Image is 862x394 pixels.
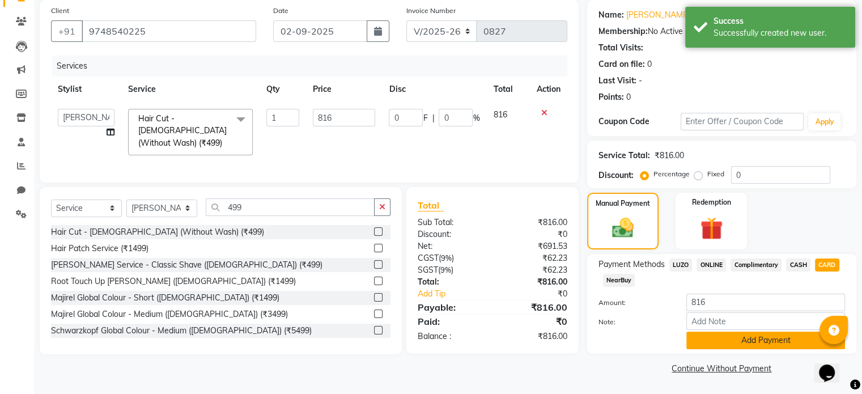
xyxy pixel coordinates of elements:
div: ₹0 [506,288,575,300]
th: Qty [260,77,306,102]
button: Apply [808,113,840,130]
div: Balance : [409,331,492,342]
div: Successfully created new user. [714,27,847,39]
div: Total: [409,276,492,288]
span: | [432,112,434,124]
span: CASH [786,259,810,272]
th: Disc [382,77,486,102]
div: Success [714,15,847,27]
div: [PERSON_NAME] Service - Classic Shave ([DEMOGRAPHIC_DATA]) (₹499) [51,259,322,271]
th: Total [486,77,529,102]
div: ₹816.00 [655,150,684,162]
input: Search by Name/Mobile/Email/Code [82,20,256,42]
label: Percentage [653,169,690,179]
span: LUZO [669,259,693,272]
div: Net: [409,240,492,252]
span: 9% [441,253,452,262]
button: +91 [51,20,83,42]
th: Price [306,77,382,102]
a: [PERSON_NAME] [626,9,690,21]
span: NearBuy [603,274,635,287]
a: Continue Without Payment [589,363,854,375]
div: ₹816.00 [492,331,576,342]
span: Payment Methods [598,259,665,270]
input: Add Note [686,312,845,330]
div: ₹816.00 [492,217,576,228]
input: Search or Scan [206,198,375,216]
label: Manual Payment [596,198,650,209]
span: 816 [493,109,507,120]
th: Stylist [51,77,121,102]
label: Client [51,6,69,16]
label: Note: [590,317,678,327]
span: CGST [418,253,439,263]
img: _cash.svg [605,215,640,240]
iframe: chat widget [814,349,851,383]
div: Card on file: [598,58,645,70]
span: Total [418,200,444,211]
button: Add Payment [686,332,845,349]
div: Services [52,56,576,77]
span: SGST [418,265,438,275]
div: Hair Patch Service (₹1499) [51,243,148,255]
span: 9% [440,265,451,274]
div: - [639,75,642,87]
div: Discount: [409,228,492,240]
div: Last Visit: [598,75,636,87]
div: ₹0 [492,315,576,328]
label: Redemption [692,197,731,207]
div: ( ) [409,252,492,264]
div: Paid: [409,315,492,328]
span: ONLINE [697,259,726,272]
input: Enter Offer / Coupon Code [681,113,804,130]
img: _gift.svg [693,214,730,243]
label: Date [273,6,288,16]
div: Sub Total: [409,217,492,228]
div: ₹62.23 [492,264,576,276]
span: % [473,112,479,124]
label: Fixed [707,169,724,179]
div: ₹691.53 [492,240,576,252]
span: Complimentary [731,259,782,272]
div: Hair Cut - [DEMOGRAPHIC_DATA] (Without Wash) (₹499) [51,226,264,238]
div: Total Visits: [598,42,643,54]
span: F [423,112,427,124]
div: 0 [647,58,652,70]
label: Invoice Number [406,6,456,16]
div: Coupon Code [598,116,681,128]
label: Amount: [590,298,678,308]
div: ₹0 [492,228,576,240]
div: 0 [626,91,631,103]
div: ₹816.00 [492,276,576,288]
span: CARD [815,259,839,272]
a: x [222,138,227,148]
div: Name: [598,9,624,21]
div: Majirel Global Colour - Short ([DEMOGRAPHIC_DATA]) (₹1499) [51,292,279,304]
div: No Active Membership [598,26,845,37]
span: Hair Cut - [DEMOGRAPHIC_DATA] (Without Wash) (₹499) [138,113,227,148]
div: Membership: [598,26,648,37]
div: Majirel Global Colour - Medium ([DEMOGRAPHIC_DATA]) (₹3499) [51,308,288,320]
input: Amount [686,294,845,311]
div: ( ) [409,264,492,276]
div: Payable: [409,300,492,314]
div: Service Total: [598,150,650,162]
div: ₹816.00 [492,300,576,314]
th: Action [530,77,567,102]
div: Root Touch Up [PERSON_NAME] ([DEMOGRAPHIC_DATA]) (₹1499) [51,276,296,287]
div: Schwarzkopf Global Colour - Medium ([DEMOGRAPHIC_DATA]) (₹5499) [51,325,312,337]
div: Points: [598,91,624,103]
a: Add Tip [409,288,506,300]
div: ₹62.23 [492,252,576,264]
th: Service [121,77,260,102]
div: Discount: [598,170,634,181]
